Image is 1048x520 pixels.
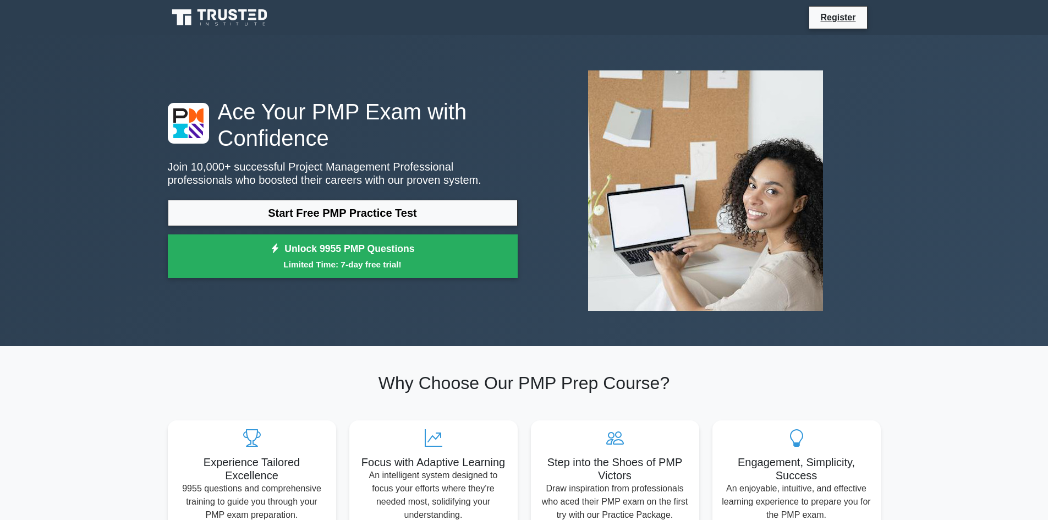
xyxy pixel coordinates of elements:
[168,98,518,151] h1: Ace Your PMP Exam with Confidence
[182,258,504,271] small: Limited Time: 7-day free trial!
[177,456,327,482] h5: Experience Tailored Excellence
[814,10,862,24] a: Register
[358,456,509,469] h5: Focus with Adaptive Learning
[168,160,518,187] p: Join 10,000+ successful Project Management Professional professionals who boosted their careers w...
[168,200,518,226] a: Start Free PMP Practice Test
[168,234,518,278] a: Unlock 9955 PMP QuestionsLimited Time: 7-day free trial!
[168,373,881,393] h2: Why Choose Our PMP Prep Course?
[540,456,690,482] h5: Step into the Shoes of PMP Victors
[721,456,872,482] h5: Engagement, Simplicity, Success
